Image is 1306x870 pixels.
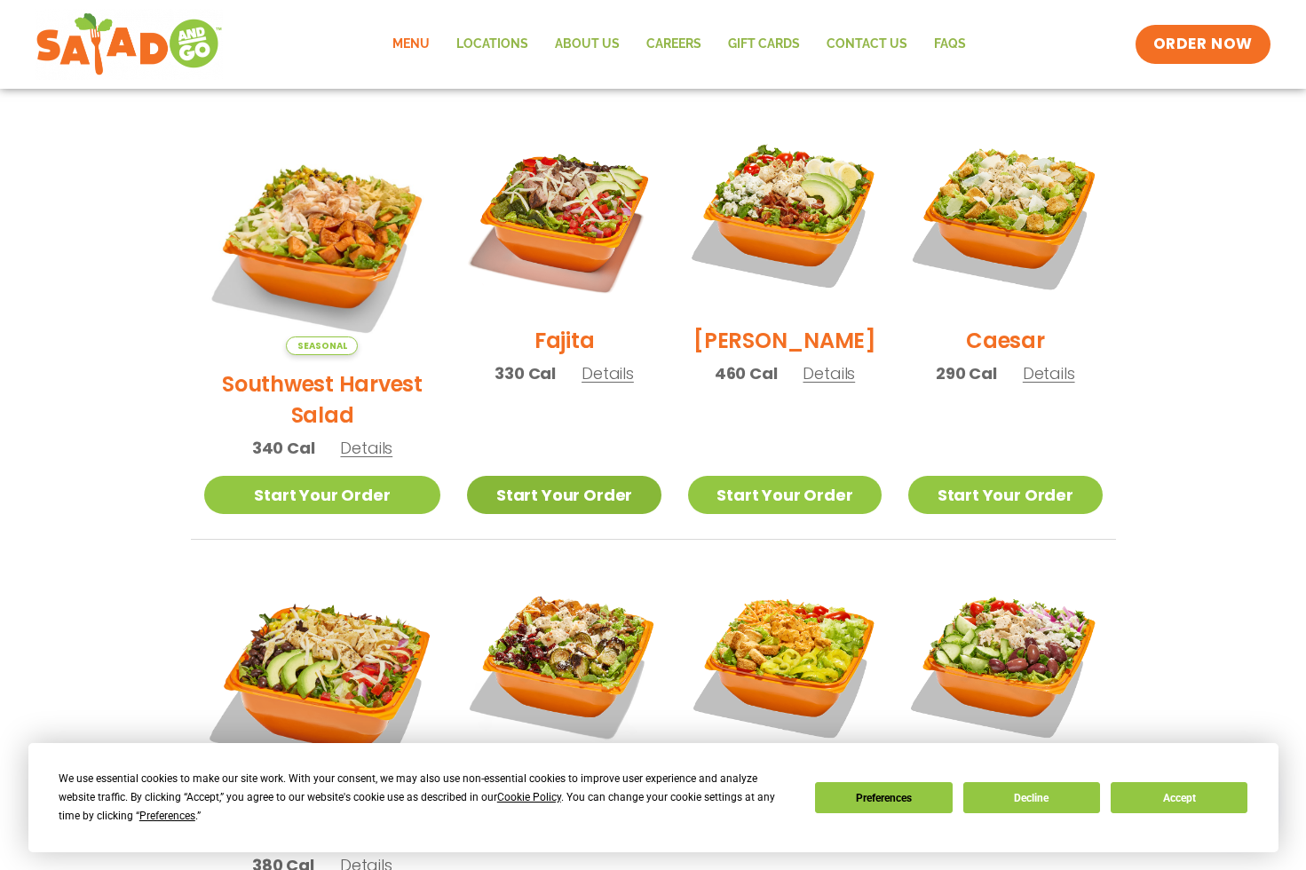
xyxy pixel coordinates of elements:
a: About Us [542,24,633,65]
span: Details [1023,362,1075,384]
button: Decline [963,782,1100,813]
a: Start Your Order [908,476,1102,514]
h2: [PERSON_NAME] [693,325,876,356]
a: GIFT CARDS [715,24,813,65]
img: Product photo for Fajita Salad [467,118,661,312]
a: Start Your Order [204,476,441,514]
span: Details [340,437,392,459]
span: Cookie Policy [497,791,561,803]
img: Product photo for Southwest Harvest Salad [204,118,441,355]
span: 340 Cal [252,436,315,460]
nav: Menu [379,24,979,65]
a: ORDER NOW [1136,25,1270,64]
span: Details [582,362,634,384]
a: Locations [443,24,542,65]
span: Preferences [139,810,195,822]
div: We use essential cookies to make our site work. With your consent, we may also use non-essential ... [59,770,794,826]
h2: Southwest Harvest Salad [204,368,441,431]
a: Careers [633,24,715,65]
a: Start Your Order [688,476,882,514]
img: new-SAG-logo-768×292 [36,9,223,80]
a: Contact Us [813,24,921,65]
span: 460 Cal [715,361,778,385]
span: ORDER NOW [1153,34,1253,55]
span: 290 Cal [936,361,997,385]
a: FAQs [921,24,979,65]
img: Product photo for Cobb Salad [688,118,882,312]
img: Product photo for Greek Salad [908,566,1102,760]
img: Product photo for Caesar Salad [908,118,1102,312]
h2: Fajita [534,325,595,356]
a: Menu [379,24,443,65]
h2: Caesar [966,325,1045,356]
a: Start Your Order [467,476,661,514]
img: Product photo for Roasted Autumn Salad [467,566,661,760]
img: Product photo for BBQ Ranch Salad [204,566,441,803]
button: Accept [1111,782,1247,813]
div: Cookie Consent Prompt [28,743,1278,852]
span: 330 Cal [495,361,556,385]
img: Product photo for Buffalo Chicken Salad [688,566,882,760]
button: Preferences [815,782,952,813]
span: Seasonal [286,336,358,355]
span: Details [803,362,855,384]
